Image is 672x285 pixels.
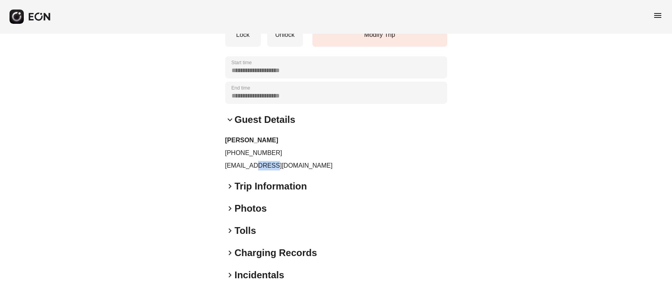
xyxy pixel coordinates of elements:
[225,204,235,213] span: keyboard_arrow_right
[225,148,447,158] p: [PHONE_NUMBER]
[235,180,307,193] h2: Trip Information
[225,161,447,170] p: [EMAIL_ADDRESS][DOMAIN_NAME]
[225,270,235,280] span: keyboard_arrow_right
[235,269,284,281] h2: Incidentals
[235,224,256,237] h2: Tolls
[229,30,257,40] p: Lock
[225,226,235,235] span: keyboard_arrow_right
[235,247,317,259] h2: Charging Records
[316,30,443,40] p: Modify Trip
[225,115,235,124] span: keyboard_arrow_down
[653,11,662,20] span: menu
[225,136,447,145] h3: [PERSON_NAME]
[235,113,295,126] h2: Guest Details
[225,182,235,191] span: keyboard_arrow_right
[271,30,299,40] p: Unlock
[225,248,235,258] span: keyboard_arrow_right
[235,202,267,215] h2: Photos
